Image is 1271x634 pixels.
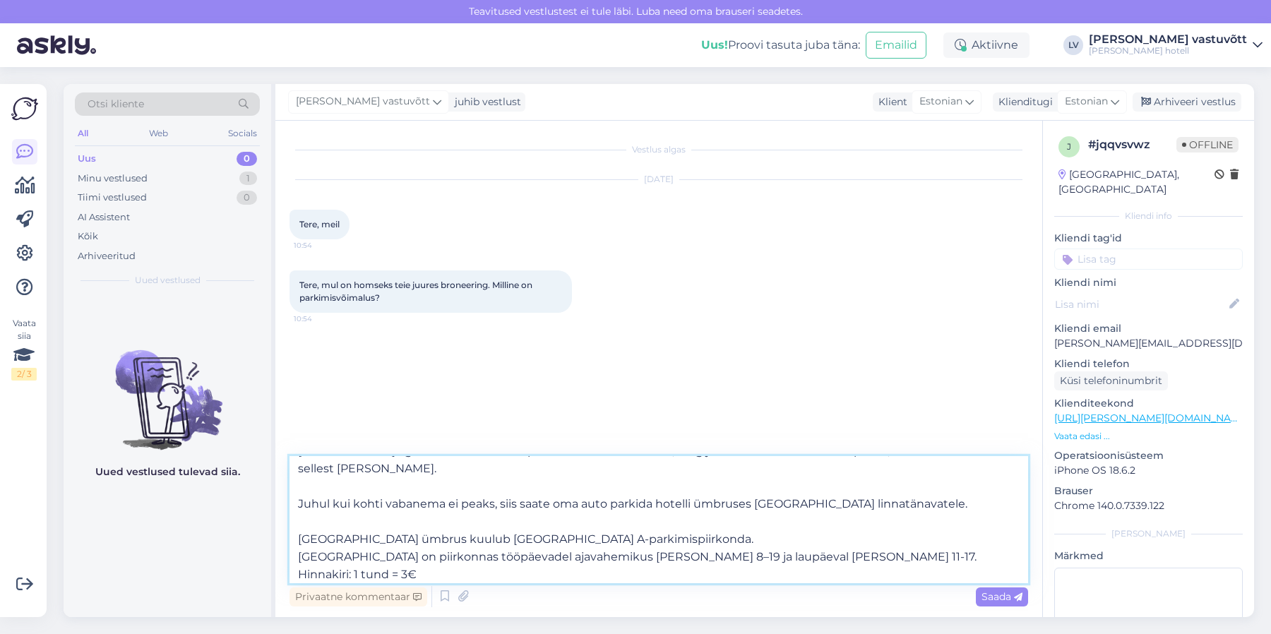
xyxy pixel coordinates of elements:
input: Lisa nimi [1055,297,1227,312]
div: Kliendi info [1054,210,1243,222]
span: Offline [1176,137,1239,152]
span: 10:54 [294,240,347,251]
div: juhib vestlust [449,95,521,109]
p: Klienditeekond [1054,396,1243,411]
div: AI Assistent [78,210,130,225]
b: Uus! [701,38,728,52]
img: Askly Logo [11,95,38,122]
div: # jqqvsvwz [1088,136,1176,153]
p: Kliendi telefon [1054,357,1243,371]
span: Estonian [919,94,962,109]
div: 1 [239,172,257,186]
p: Vaata edasi ... [1054,430,1243,443]
span: Saada [981,590,1022,603]
p: [PERSON_NAME][EMAIL_ADDRESS][DOMAIN_NAME] [1054,336,1243,351]
div: 0 [237,191,257,205]
p: Kliendi email [1054,321,1243,336]
span: Tere, meil [299,219,340,229]
span: j [1067,141,1071,152]
span: Tere, mul on homseks teie juures broneering. Milline on parkimisvõimalus? [299,280,535,303]
span: Otsi kliente [88,97,144,112]
input: Lisa tag [1054,249,1243,270]
div: [DATE] [290,173,1028,186]
div: Vestlus algas [290,143,1028,156]
span: Uued vestlused [135,274,201,287]
p: Kliendi tag'id [1054,231,1243,246]
p: Chrome 140.0.7339.122 [1054,498,1243,513]
p: Uued vestlused tulevad siia. [95,465,240,479]
a: [URL][PERSON_NAME][DOMAIN_NAME] [1054,412,1249,424]
div: Web [146,124,171,143]
div: Minu vestlused [78,172,148,186]
span: Estonian [1065,94,1108,109]
img: No chats [64,325,271,452]
div: 0 [237,152,257,166]
div: 2 / 3 [11,368,37,381]
a: [PERSON_NAME] vastuvõtt[PERSON_NAME] hotell [1089,34,1263,56]
div: All [75,124,91,143]
div: [PERSON_NAME] vastuvõtt [1089,34,1247,45]
p: Operatsioonisüsteem [1054,448,1243,463]
div: Küsi telefoninumbrit [1054,371,1168,390]
div: Kõik [78,229,98,244]
div: Vaata siia [11,317,37,381]
div: [GEOGRAPHIC_DATA], [GEOGRAPHIC_DATA] [1058,167,1215,197]
div: Socials [225,124,260,143]
span: 10:54 [294,313,347,324]
div: [PERSON_NAME] hotell [1089,45,1247,56]
div: [PERSON_NAME] [1054,527,1243,540]
div: Arhiveeritud [78,249,136,263]
div: Klienditugi [993,95,1053,109]
textarea: [PERSON_NAME] Suur tänu meeldiva kirja eest! Kahjuks on hetkeseisuga hotelli enda garaaž 26.-28.0... [290,456,1028,583]
p: Brauser [1054,484,1243,498]
div: Klient [873,95,907,109]
p: iPhone OS 18.6.2 [1054,463,1243,478]
div: Privaatne kommentaar [290,587,427,606]
div: Tiimi vestlused [78,191,147,205]
div: Aktiivne [943,32,1030,58]
div: LV [1063,35,1083,55]
span: [PERSON_NAME] vastuvõtt [296,94,430,109]
div: Proovi tasuta juba täna: [701,37,860,54]
button: Emailid [866,32,926,59]
div: Uus [78,152,96,166]
p: Kliendi nimi [1054,275,1243,290]
p: Märkmed [1054,549,1243,563]
div: Arhiveeri vestlus [1133,92,1241,112]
